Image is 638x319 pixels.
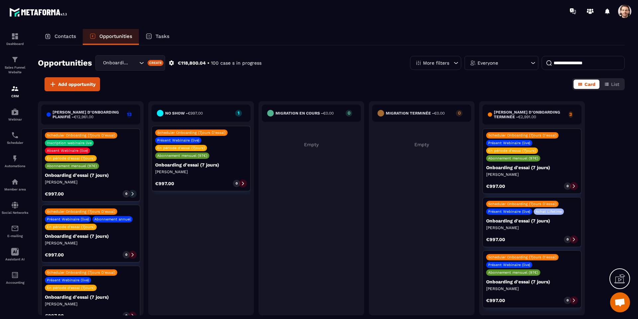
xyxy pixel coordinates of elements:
[486,225,578,230] p: [PERSON_NAME]
[569,112,573,117] p: 3
[2,164,28,168] p: Automations
[346,111,352,115] p: 0
[486,286,578,291] p: [PERSON_NAME]
[2,281,28,284] p: Accounting
[2,150,28,173] a: automationsautomationsAutomations
[610,292,630,312] div: Ouvrir le chat
[157,146,205,150] p: En période d'essai (7jours)
[494,110,565,119] h6: [PERSON_NAME] d’onboarding terminée -
[45,77,100,91] button: Add opportunity
[11,224,19,232] img: email
[45,301,137,307] p: [PERSON_NAME]
[486,279,578,284] p: Onboarding d'essai (7 jours)
[47,164,97,168] p: Abonnement mensuel (97€)
[488,141,530,145] p: Présent Webinaire (live)
[157,138,199,143] p: Présent Webinaire (live)
[486,237,505,242] p: €997.00
[47,149,88,153] p: Absent Webinaire (live)
[47,217,89,221] p: Présent Webinaire (live)
[567,298,569,303] p: 0
[2,27,28,51] a: formationformationDashboard
[574,80,599,89] button: Card
[2,173,28,196] a: automationsautomationsMember area
[11,201,19,209] img: social-network
[148,60,164,66] div: Create
[2,80,28,103] a: formationformationCRM
[488,149,536,153] p: En période d'essai (7jours)
[2,126,28,150] a: schedulerschedulerScheduler
[127,112,132,117] p: 13
[386,111,445,116] h6: Migration Terminée -
[2,103,28,126] a: automationsautomationsWebinar
[11,56,19,64] img: formation
[101,59,131,67] span: Onboarding (7jours d'essai)
[488,270,538,275] p: Abonnement mensuel (97€)
[2,141,28,145] p: Scheduler
[45,313,64,318] p: €997.00
[155,162,247,167] p: Onboarding d'essai (7 jours)
[600,80,623,89] button: List
[2,219,28,243] a: emailemailE-mailing
[83,29,139,45] a: Opportunities
[235,111,242,115] p: 1
[47,270,115,275] p: Scheduler Onboarding (7jours D'essai)
[125,252,127,257] p: 0
[211,60,262,66] p: 100 case s in progress
[131,59,138,67] input: Search for option
[488,156,538,160] p: Abonnement mensuel (97€)
[488,209,530,214] p: Présent Webinaire (live)
[567,237,569,242] p: 0
[47,156,95,160] p: En période d'essai (7jours)
[434,111,445,116] span: €0.00
[11,271,19,279] img: accountant
[45,252,64,257] p: €997.00
[567,184,569,188] p: 0
[2,65,28,75] p: Sales Funnel Website
[156,33,169,39] p: Tasks
[47,286,95,290] p: En période d'essai (7jours)
[518,115,536,119] span: €2,991.00
[54,33,76,39] p: Contacts
[488,255,557,259] p: Scheduler Onboarding (7jours D'essai)
[11,131,19,139] img: scheduler
[207,60,209,66] p: •
[9,6,69,18] img: logo
[53,110,124,119] h6: [PERSON_NAME] d’onboarding planifié -
[11,108,19,116] img: automations
[38,29,83,45] a: Contacts
[536,209,562,214] p: Achat Lifetime
[45,191,64,196] p: €997.00
[45,172,137,178] p: Onboarding d'essai (7 jours)
[486,184,505,188] p: €997.00
[45,179,137,185] p: [PERSON_NAME]
[236,181,238,186] p: 0
[45,240,137,246] p: [PERSON_NAME]
[11,32,19,40] img: formation
[2,51,28,80] a: formationformationSales Funnel Website
[372,142,471,147] p: Empty
[2,243,28,266] a: Assistant AI
[47,225,95,229] p: En période d'essai (7jours)
[2,187,28,191] p: Member area
[94,217,131,221] p: Abonnement annuel
[585,82,595,87] span: Card
[486,172,578,177] p: [PERSON_NAME]
[2,234,28,238] p: E-mailing
[178,60,206,66] p: €118,800.04
[488,202,557,206] p: Scheduler Onboarding (7jours D'essai)
[99,33,132,39] p: Opportunities
[2,257,28,261] p: Assistant AI
[486,298,505,303] p: €997.00
[262,142,361,147] p: Empty
[45,233,137,239] p: Onboarding d'essai (7 jours)
[488,263,530,267] p: Présent Webinaire (live)
[323,111,334,116] span: €0.00
[58,81,96,88] span: Add opportunity
[157,154,207,158] p: Abonnement mensuel (97€)
[275,111,334,116] h6: Migration en cours -
[47,209,115,214] p: Scheduler Onboarding (7jours D'essai)
[95,55,165,71] div: Search for option
[155,181,174,186] p: €997.00
[486,218,578,223] p: Onboarding d'essai (7 jours)
[11,178,19,186] img: automations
